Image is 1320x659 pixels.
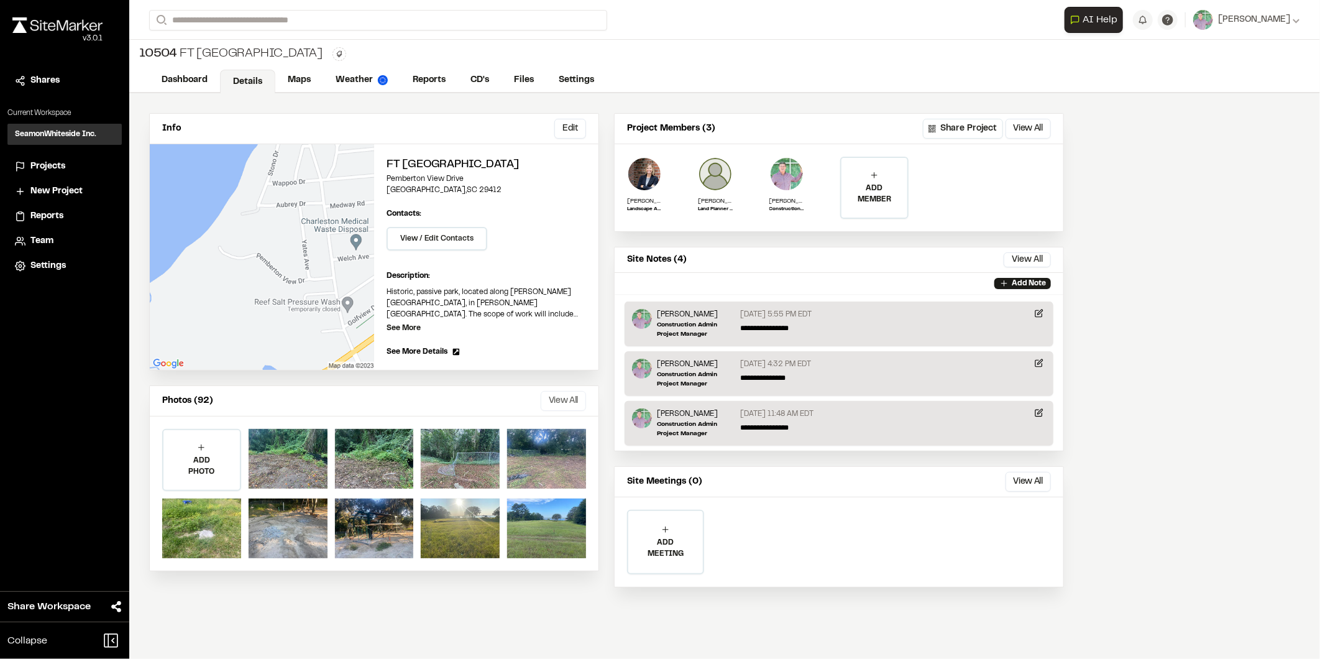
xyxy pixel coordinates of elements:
[769,157,804,191] img: David Jeffcoat
[30,74,60,88] span: Shares
[627,206,662,213] p: Landscape Arch Team Leader
[275,68,323,92] a: Maps
[15,185,114,198] a: New Project
[657,420,736,438] p: Construction Admin Project Manager
[1218,13,1290,27] span: [PERSON_NAME]
[30,185,83,198] span: New Project
[15,129,96,140] h3: SeamonWhiteside Inc.
[1006,119,1051,139] button: View All
[627,253,687,267] p: Site Notes (4)
[1193,10,1300,30] button: [PERSON_NAME]
[657,320,736,339] p: Construction Admin Project Manager
[657,309,736,320] p: [PERSON_NAME]
[627,122,715,136] p: Project Members (3)
[458,68,502,92] a: CD's
[387,227,487,251] button: View / Edit Contacts
[627,475,702,489] p: Site Meetings (0)
[1065,7,1128,33] div: Open AI Assistant
[220,70,275,93] a: Details
[657,408,736,420] p: [PERSON_NAME]
[387,270,586,282] p: Description:
[632,359,652,379] img: David Jeffcoat
[1083,12,1117,27] span: AI Help
[769,196,804,206] p: [PERSON_NAME]
[12,17,103,33] img: rebrand.png
[554,119,586,139] button: Edit
[400,68,458,92] a: Reports
[15,259,114,273] a: Settings
[162,394,213,408] p: Photos (92)
[12,33,103,44] div: Oh geez...please don't...
[387,157,586,173] h2: Ft [GEOGRAPHIC_DATA]
[15,210,114,223] a: Reports
[30,234,53,248] span: Team
[7,599,91,614] span: Share Workspace
[30,210,63,223] span: Reports
[387,287,586,320] p: Historic, passive park, located along [PERSON_NAME][GEOGRAPHIC_DATA], in [PERSON_NAME][GEOGRAPHIC...
[627,157,662,191] img: Mary Martinich
[923,119,1003,139] button: Share Project
[628,537,703,560] p: ADD MEETING
[15,74,114,88] a: Shares
[1012,278,1046,289] p: Add Note
[387,346,447,357] span: See More Details
[741,309,812,320] p: [DATE] 5:55 PM EDT
[149,68,220,92] a: Dashboard
[698,157,733,191] img: Ian Kola
[387,323,421,334] p: See More
[657,370,736,389] p: Construction Admin Project Manager
[30,160,65,173] span: Projects
[387,208,421,219] p: Contacts:
[502,68,546,92] a: Files
[698,206,733,213] p: Land Planner II
[741,408,814,420] p: [DATE] 11:48 AM EDT
[163,455,240,477] p: ADD PHOTO
[769,206,804,213] p: Construction Admin Project Manager
[1004,252,1051,267] button: View All
[139,45,177,63] span: 10504
[657,359,736,370] p: [PERSON_NAME]
[139,45,323,63] div: Ft [GEOGRAPHIC_DATA]
[162,122,181,136] p: Info
[7,634,47,648] span: Collapse
[632,408,652,428] img: David Jeffcoat
[1006,472,1051,492] button: View All
[332,47,346,61] button: Edit Tags
[1193,10,1213,30] img: User
[387,185,586,196] p: [GEOGRAPHIC_DATA] , SC 29412
[741,359,812,370] p: [DATE] 4:32 PM EDT
[323,68,400,92] a: Weather
[632,309,652,329] img: David Jeffcoat
[1065,7,1123,33] button: Open AI Assistant
[15,234,114,248] a: Team
[149,10,172,30] button: Search
[7,108,122,119] p: Current Workspace
[378,75,388,85] img: precipai.png
[841,183,907,205] p: ADD MEMBER
[387,173,586,185] p: Pemberton View Drive
[15,160,114,173] a: Projects
[627,196,662,206] p: [PERSON_NAME]
[30,259,66,273] span: Settings
[546,68,607,92] a: Settings
[541,391,586,411] button: View All
[698,196,733,206] p: [PERSON_NAME]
